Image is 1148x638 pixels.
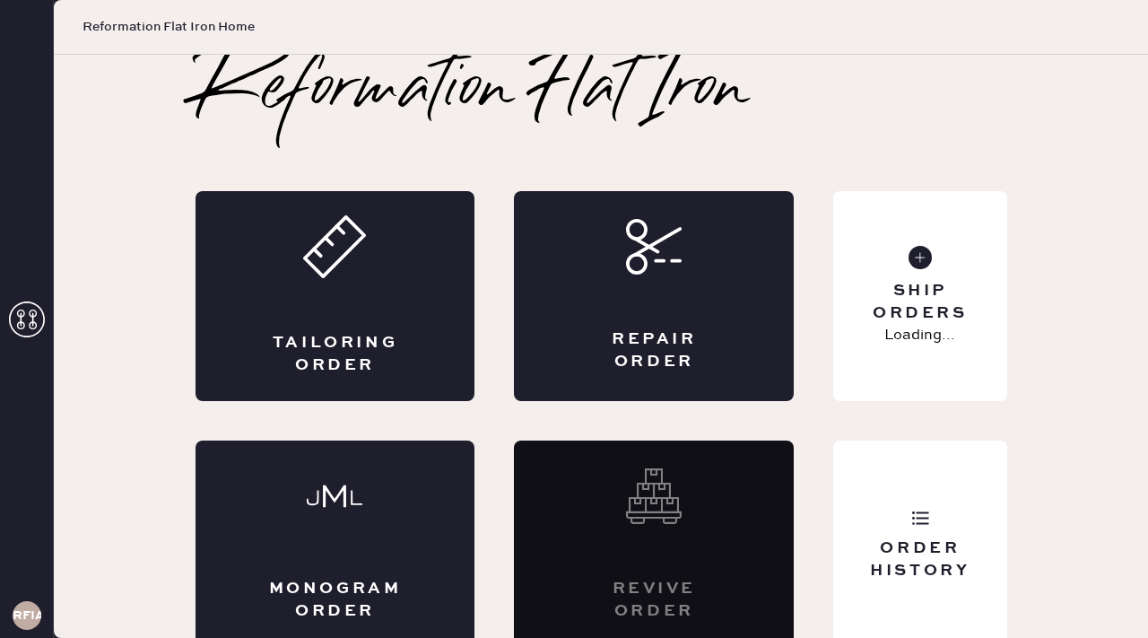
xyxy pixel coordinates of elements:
div: Tailoring Order [267,332,404,377]
p: Loading... [884,325,955,346]
div: Ship Orders [848,280,992,325]
div: Repair Order [586,328,722,373]
div: Revive order [586,578,722,623]
h2: Reformation Flat Iron [196,55,751,127]
div: Order History [848,537,992,582]
h3: RFIA [13,609,41,622]
div: Monogram Order [267,578,404,623]
span: Reformation Flat Iron Home [83,18,255,36]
